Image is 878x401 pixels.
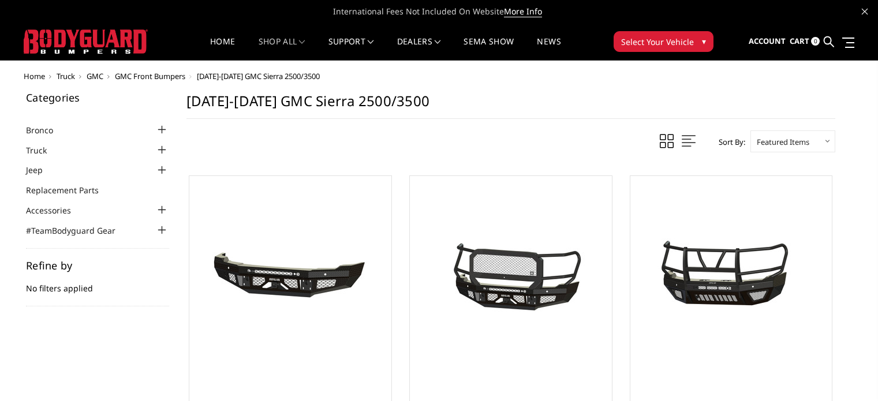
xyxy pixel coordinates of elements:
[811,37,820,46] span: 0
[749,26,786,57] a: Account
[26,204,85,216] a: Accessories
[328,38,374,60] a: Support
[790,26,820,57] a: Cart 0
[57,71,75,81] a: Truck
[259,38,305,60] a: shop all
[186,92,835,119] h1: [DATE]-[DATE] GMC Sierra 2500/3500
[790,36,809,46] span: Cart
[26,144,61,156] a: Truck
[115,71,185,81] a: GMC Front Bumpers
[26,260,169,271] h5: Refine by
[26,92,169,103] h5: Categories
[87,71,103,81] a: GMC
[504,6,542,17] a: More Info
[621,36,694,48] span: Select Your Vehicle
[749,36,786,46] span: Account
[26,164,57,176] a: Jeep
[26,124,68,136] a: Bronco
[614,31,713,52] button: Select Your Vehicle
[712,133,745,151] label: Sort By:
[26,184,113,196] a: Replacement Parts
[26,224,130,237] a: #TeamBodyguard Gear
[537,38,561,60] a: News
[26,260,169,306] div: No filters applied
[24,71,45,81] a: Home
[633,179,830,375] a: 2024-2025 GMC 2500-3500 - T2 Series - Extreme Front Bumper (receiver or winch) 2024-2025 GMC 2500...
[210,38,235,60] a: Home
[397,38,441,60] a: Dealers
[192,179,388,375] a: 2024-2025 GMC 2500-3500 - FT Series - Base Front Bumper 2024-2025 GMC 2500-3500 - FT Series - Bas...
[24,29,148,54] img: BODYGUARD BUMPERS
[197,71,320,81] span: [DATE]-[DATE] GMC Sierra 2500/3500
[413,179,609,375] a: 2024-2025 GMC 2500-3500 - FT Series - Extreme Front Bumper 2024-2025 GMC 2500-3500 - FT Series - ...
[702,35,706,47] span: ▾
[464,38,514,60] a: SEMA Show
